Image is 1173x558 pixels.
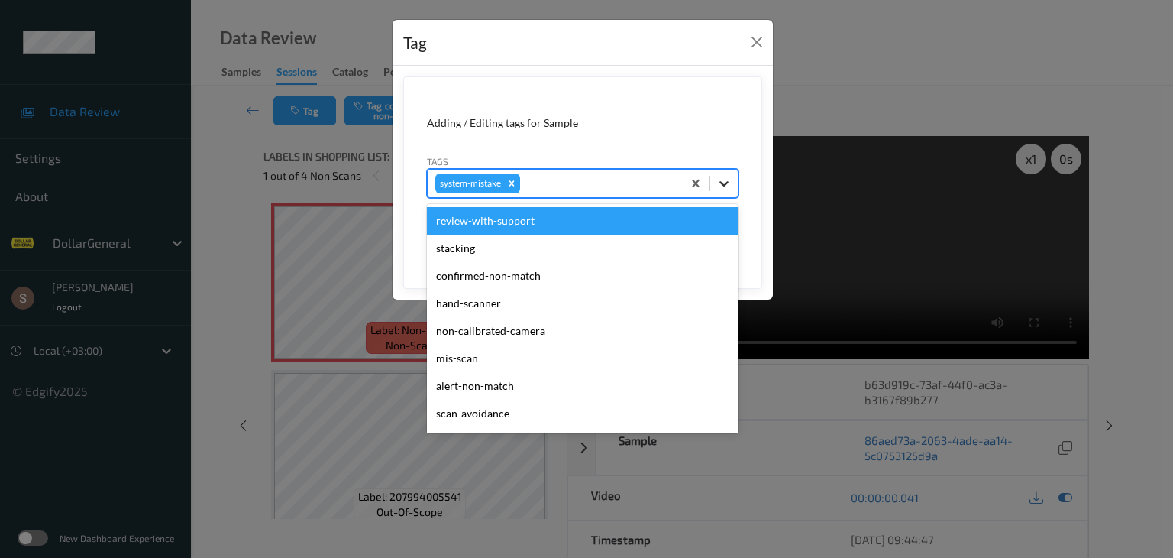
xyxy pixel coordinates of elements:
div: alert-non-match [427,372,738,400]
div: hand-scanner [427,290,738,317]
label: Tags [427,154,448,168]
div: Tag [403,31,427,55]
div: mis-scan [427,345,738,372]
button: Close [746,31,767,53]
div: Adding / Editing tags for Sample [427,115,738,131]
div: review-with-support [427,207,738,235]
div: non-calibrated-camera [427,317,738,345]
div: scan-avoidance [427,400,738,427]
div: system-mistake [435,174,503,193]
div: Remove system-mistake [503,174,520,193]
div: stacking [427,235,738,262]
div: confirmed-non-match [427,262,738,290]
div: suspect-non-match [427,427,738,455]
